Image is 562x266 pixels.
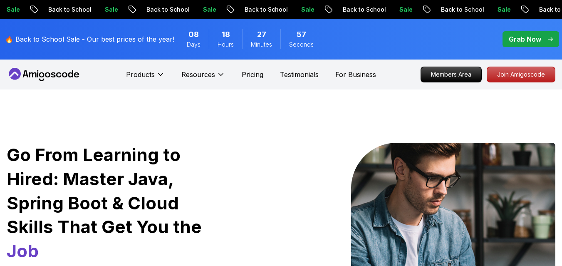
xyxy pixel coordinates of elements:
span: 8 Days [188,29,199,40]
span: Hours [218,40,234,49]
span: 57 Seconds [297,29,306,40]
p: Sale [283,5,309,14]
span: Seconds [289,40,314,49]
a: For Business [335,70,376,80]
p: 🔥 Back to School Sale - Our best prices of the year! [5,34,174,44]
p: Back to School [423,5,479,14]
a: Testimonials [280,70,319,80]
a: Pricing [242,70,263,80]
p: Resources [181,70,215,80]
p: Back to School [30,5,87,14]
span: Days [187,40,201,49]
p: Products [126,70,155,80]
p: Back to School [128,5,185,14]
p: Back to School [226,5,283,14]
p: Sale [87,5,113,14]
a: Join Amigoscode [487,67,555,82]
button: Products [126,70,165,86]
span: 27 Minutes [257,29,266,40]
p: Sale [479,5,506,14]
p: Sale [381,5,408,14]
a: Members Area [421,67,482,82]
p: Members Area [421,67,481,82]
span: 18 Hours [222,29,230,40]
button: Resources [181,70,225,86]
p: Grab Now [509,34,541,44]
h1: Go From Learning to Hired: Master Java, Spring Boot & Cloud Skills That Get You the [7,143,228,263]
span: Job [7,240,39,261]
p: Join Amigoscode [487,67,555,82]
span: Minutes [251,40,272,49]
p: Back to School [324,5,381,14]
p: Sale [185,5,211,14]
